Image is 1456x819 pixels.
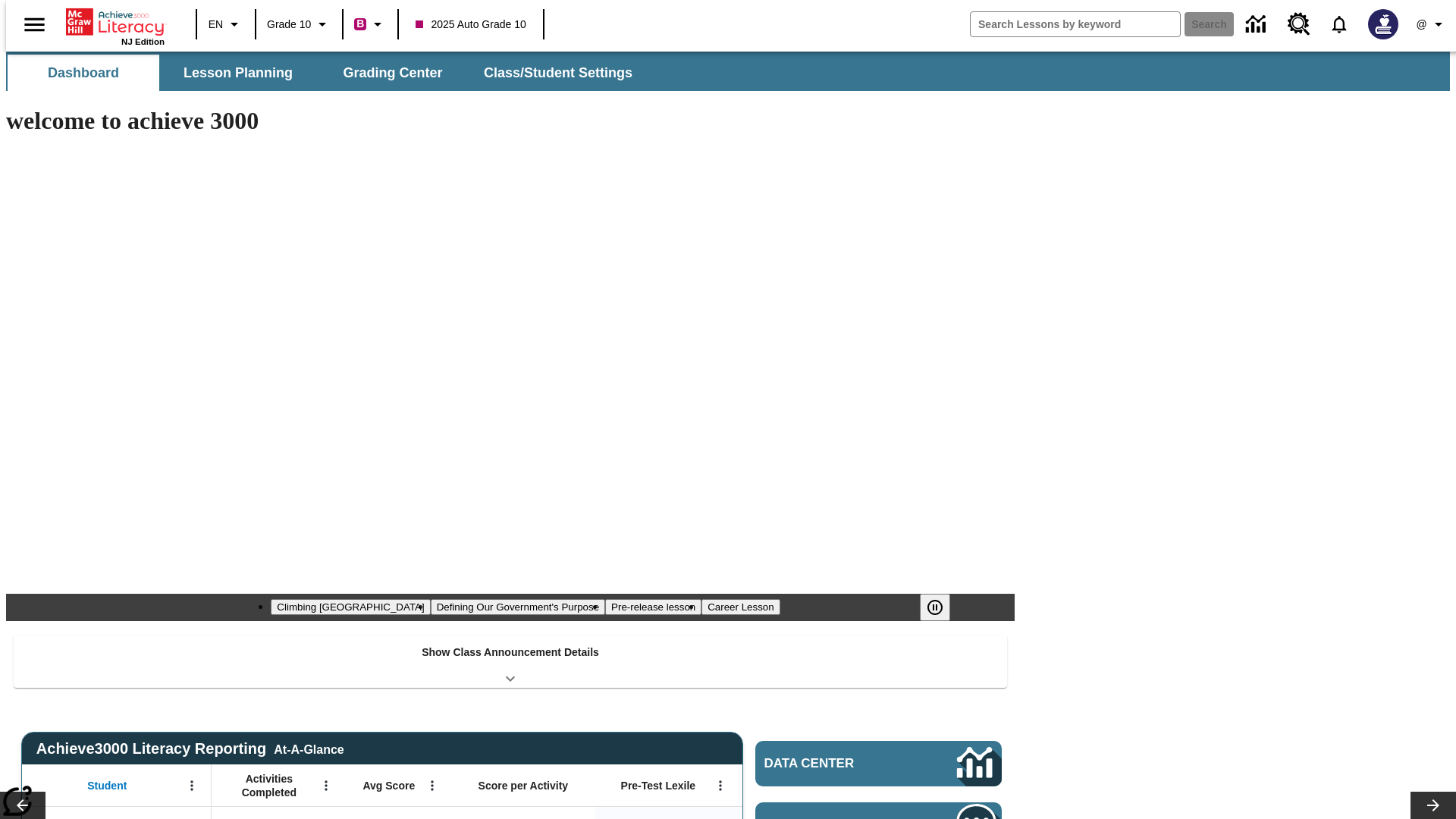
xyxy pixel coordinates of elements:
div: Home [66,5,165,46]
img: Avatar [1368,9,1398,39]
div: Pause [920,594,965,621]
span: 2025 Auto Grade 10 [416,17,526,33]
span: B [356,14,364,33]
span: @ [1416,17,1426,33]
button: Class/Student Settings [472,55,645,91]
div: Show Class Announcement Details [14,635,1007,688]
button: Grade: Grade 10, Select a grade [261,11,337,38]
button: Slide 3 Pre-release lesson [605,599,701,615]
button: Dashboard [8,55,159,91]
span: Score per Activity [479,779,569,792]
button: Open Menu [315,774,337,797]
button: Open side menu [12,2,57,47]
div: SubNavbar [6,52,1450,91]
div: SubNavbar [6,55,646,91]
input: search field [971,12,1180,36]
a: Notifications [1319,5,1359,44]
p: Show Class Announcement Details [422,645,599,661]
span: Grade 10 [267,17,311,33]
span: Student [87,779,127,792]
button: Open Menu [709,774,732,797]
h1: welcome to achieve 3000 [6,107,1015,135]
span: Data Center [764,756,906,771]
button: Language: EN, Select a language [202,11,250,38]
span: Avg Score [362,779,415,792]
button: Slide 2 Defining Our Government's Purpose [431,599,605,615]
button: Open Menu [180,774,203,797]
span: NJ Edition [121,37,165,46]
button: Pause [920,594,950,621]
button: Lesson Planning [162,55,314,91]
div: At-A-Glance [274,740,344,757]
a: Data Center [1237,4,1279,45]
a: Resource Center, Will open in new tab [1279,4,1319,45]
span: Activities Completed [219,772,319,799]
span: EN [209,17,223,33]
button: Boost Class color is violet red. Change class color [348,11,393,38]
button: Select a new avatar [1359,5,1407,44]
button: Lesson carousel, Next [1410,792,1456,819]
button: Profile/Settings [1407,11,1456,38]
button: Slide 1 Climbing Mount Tai [271,599,430,615]
button: Slide 4 Career Lesson [701,599,780,615]
span: Pre-Test Lexile [621,779,696,792]
a: Data Center [755,741,1002,786]
a: Home [66,7,165,37]
button: Grading Center [317,55,469,91]
span: Achieve3000 Literacy Reporting [36,740,344,758]
button: Open Menu [421,774,444,797]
